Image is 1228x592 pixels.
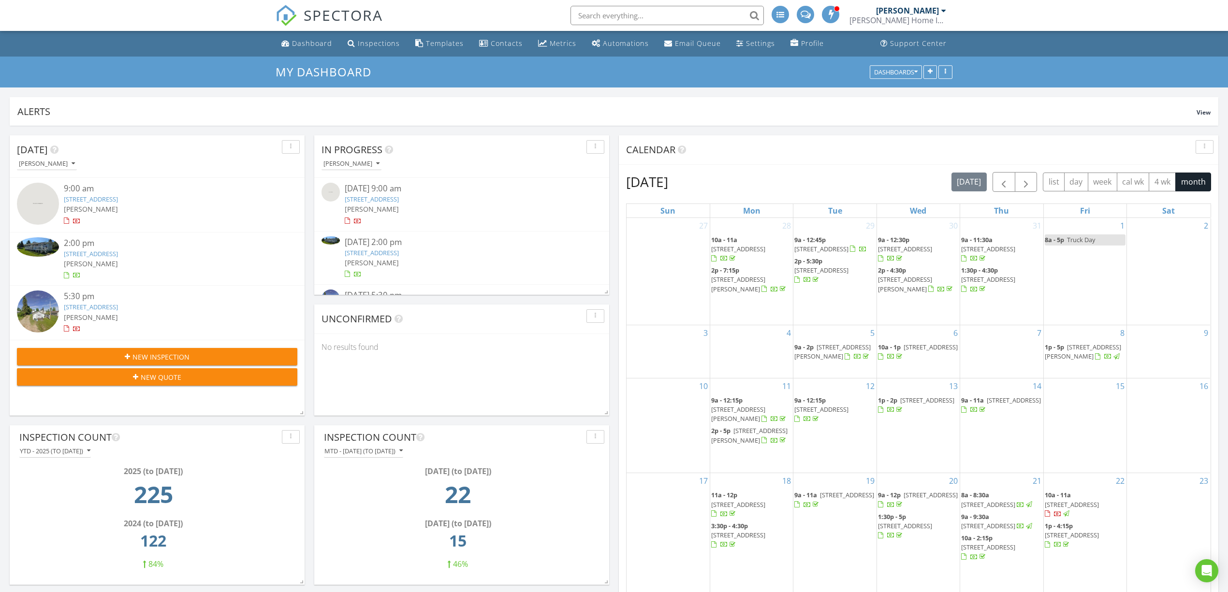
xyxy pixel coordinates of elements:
a: 9a - 11:30a [STREET_ADDRESS] [961,234,1042,265]
span: 2p - 4:30p [878,266,906,274]
a: 1p - 2p [STREET_ADDRESS] [878,395,959,416]
a: Go to August 20, 2025 [947,473,960,489]
a: Go to August 22, 2025 [1114,473,1126,489]
a: 2p - 5:30p [STREET_ADDRESS] [794,257,848,284]
a: Sunday [658,204,677,217]
a: 10a - 11a [STREET_ADDRESS] [711,234,792,265]
a: 2p - 5p [STREET_ADDRESS][PERSON_NAME] [711,425,792,446]
img: streetview [17,183,59,225]
a: 8a - 8:30a [STREET_ADDRESS] [961,490,1042,510]
span: [STREET_ADDRESS] [711,531,765,539]
a: 9a - 11:30a [STREET_ADDRESS] [961,235,1015,262]
a: 1p - 5p [STREET_ADDRESS][PERSON_NAME] [1045,342,1126,362]
span: Truck Day [1067,235,1095,244]
button: Next month [1015,172,1038,192]
td: Go to July 27, 2025 [627,218,710,325]
a: [STREET_ADDRESS] [64,249,118,258]
a: Go to July 28, 2025 [780,218,793,233]
a: 1:30p - 4:30p [STREET_ADDRESS] [961,266,1015,293]
span: [STREET_ADDRESS] [961,500,1015,509]
span: [STREET_ADDRESS] [1045,500,1099,509]
div: 2025 (to [DATE]) [22,465,284,477]
div: [DATE] (to [DATE]) [327,518,589,529]
a: 11a - 12p [STREET_ADDRESS] [711,491,765,518]
td: Go to August 14, 2025 [960,378,1043,473]
td: 122 [22,529,284,558]
div: 2:00 pm [64,237,274,249]
span: [STREET_ADDRESS] [961,521,1015,530]
div: MTD - [DATE] (to [DATE]) [324,448,403,454]
input: Search everything... [570,6,764,25]
a: Friday [1078,204,1092,217]
span: 3:30p - 4:30p [711,521,748,530]
span: 9a - 12p [878,491,901,499]
a: [DATE] 5:30 pm [STREET_ADDRESS] [PERSON_NAME] [322,289,602,332]
a: Go to August 15, 2025 [1114,378,1126,394]
a: Go to August 4, 2025 [785,325,793,341]
button: MTD - [DATE] (to [DATE]) [324,445,403,458]
span: [STREET_ADDRESS] [711,500,765,509]
td: Go to August 2, 2025 [1127,218,1210,325]
td: Go to August 13, 2025 [877,378,960,473]
a: Go to August 2, 2025 [1202,218,1210,233]
div: 9:00 am [64,183,274,195]
span: [STREET_ADDRESS] [904,491,958,499]
span: [STREET_ADDRESS] [878,521,932,530]
span: [PERSON_NAME] [345,258,399,267]
a: Contacts [475,35,526,53]
span: 9a - 12:15p [794,396,826,404]
a: [DATE] 9:00 am [STREET_ADDRESS] [PERSON_NAME] [322,183,602,226]
td: Go to July 30, 2025 [877,218,960,325]
a: 2p - 5p [STREET_ADDRESS][PERSON_NAME] [711,426,788,444]
div: Dashboard [292,39,332,48]
span: Calendar [626,143,675,156]
div: [PERSON_NAME] [323,160,380,167]
a: Go to August 10, 2025 [697,378,710,394]
a: 1:30p - 5p [STREET_ADDRESS] [878,512,932,539]
span: [STREET_ADDRESS] [961,275,1015,284]
div: Profile [801,39,824,48]
span: [PERSON_NAME] [64,259,118,268]
a: 3:30p - 4:30p [STREET_ADDRESS] [711,521,765,549]
a: [STREET_ADDRESS] [64,195,118,203]
img: 9306017%2Fcover_photos%2F3r3PpdAFAjJtaFI1mK7i%2Fsmall.jpg [322,236,340,245]
div: [DATE] 2:00 pm [345,236,578,248]
a: Go to August 9, 2025 [1202,325,1210,341]
span: 10a - 11a [1045,491,1071,499]
div: 2024 (to [DATE]) [22,518,284,529]
span: [STREET_ADDRESS] [820,491,874,499]
button: Previous month [993,172,1015,192]
span: 8a - 8:30a [961,491,989,499]
a: 9a - 12:45p [STREET_ADDRESS] [794,235,867,253]
span: 1:30p - 4:30p [961,266,998,274]
td: Go to August 4, 2025 [710,325,793,378]
span: [STREET_ADDRESS] [711,245,765,253]
span: 9a - 12:15p [711,396,743,404]
a: 10a - 1p [STREET_ADDRESS] [878,342,959,362]
span: 10a - 1p [878,343,901,351]
a: 2p - 5:30p [STREET_ADDRESS] [794,256,875,286]
a: 10a - 11a [STREET_ADDRESS] [1045,490,1126,520]
a: 1p - 4:15p [STREET_ADDRESS] [1045,520,1126,551]
span: 2p - 7:15p [711,266,739,274]
a: 8a - 8:30a [STREET_ADDRESS] [961,491,1034,508]
div: Inspection Count [19,430,278,445]
div: [DATE] (to [DATE]) [327,465,589,477]
span: [STREET_ADDRESS] [878,245,932,253]
td: Go to August 12, 2025 [793,378,877,473]
a: 11a - 12p [STREET_ADDRESS] [711,490,792,520]
td: 225 [22,477,284,518]
span: [STREET_ADDRESS] [900,396,954,404]
a: 9a - 12p [STREET_ADDRESS] [878,490,959,510]
span: [STREET_ADDRESS] [794,405,848,414]
td: 15 [327,529,589,558]
a: 9a - 11a [STREET_ADDRESS] [794,491,874,508]
img: The Best Home Inspection Software - Spectora [276,5,297,26]
a: Go to August 1, 2025 [1118,218,1126,233]
div: Email Queue [675,39,721,48]
div: [PERSON_NAME] [19,160,75,167]
span: 84% [148,559,163,569]
span: 9a - 11a [961,396,984,404]
a: 10a - 2:15p [STREET_ADDRESS] [961,534,1015,561]
a: 9a - 11a [STREET_ADDRESS] [961,395,1042,416]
